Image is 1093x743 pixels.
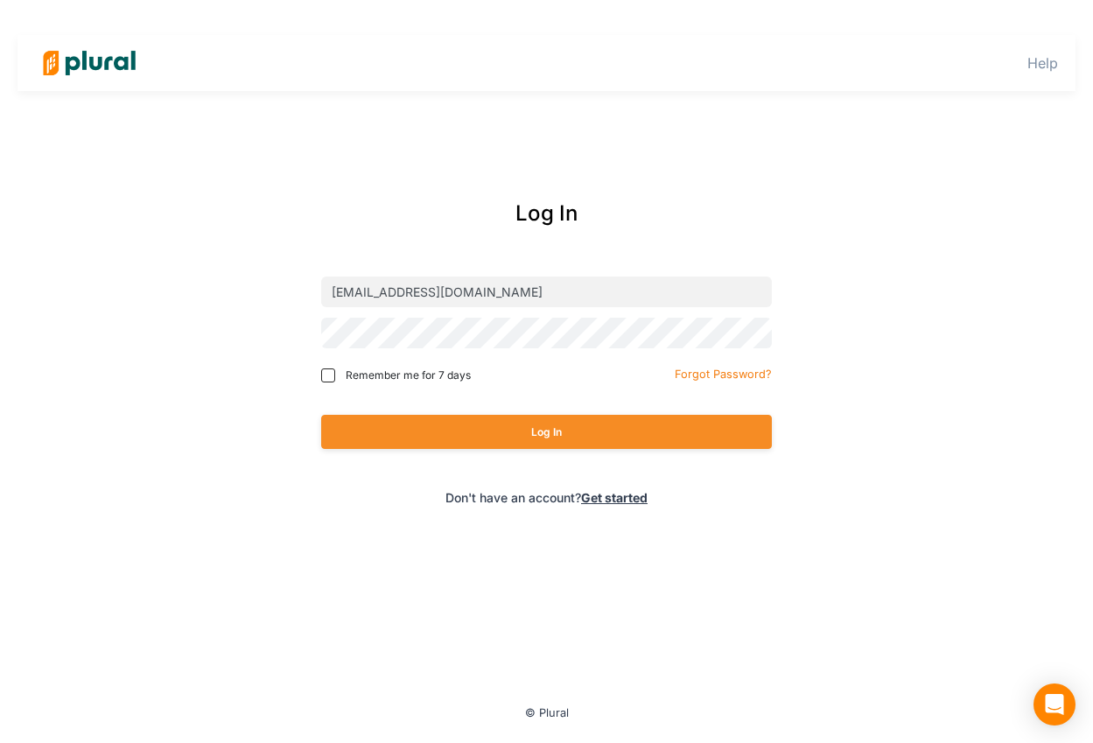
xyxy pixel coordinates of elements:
[581,490,648,505] a: Get started
[321,415,772,449] button: Log In
[321,277,772,307] input: Email address
[246,198,847,229] div: Log In
[346,368,471,383] span: Remember me for 7 days
[675,364,772,382] a: Forgot Password?
[246,488,847,507] div: Don't have an account?
[525,706,569,719] small: © Plural
[1027,54,1058,72] a: Help
[28,32,151,94] img: Logo for Plural
[321,368,335,382] input: Remember me for 7 days
[1033,683,1075,725] div: Open Intercom Messenger
[675,368,772,381] small: Forgot Password?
